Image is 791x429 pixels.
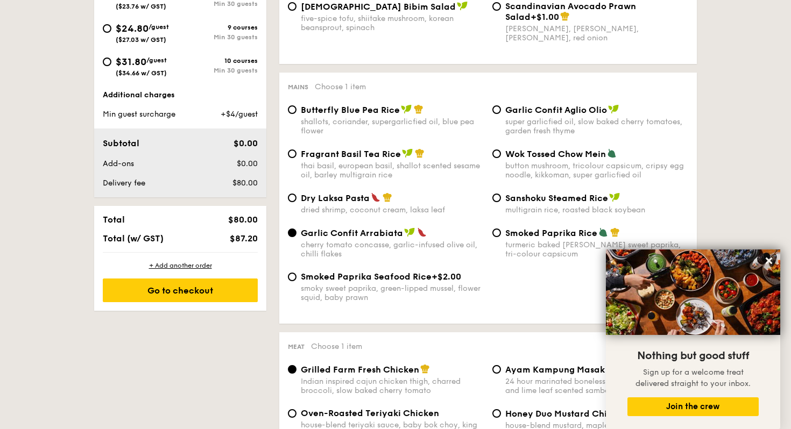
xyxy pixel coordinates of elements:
[288,343,305,351] span: Meat
[505,228,597,238] span: Smoked Paprika Rice
[116,3,166,10] span: ($23.76 w/ GST)
[103,138,139,148] span: Subtotal
[288,105,296,114] input: Butterfly Blue Pea Riceshallots, coriander, supergarlicfied oil, blue pea flower
[301,240,484,259] div: cherry tomato concasse, garlic-infused olive oil, chilli flakes
[301,205,484,215] div: dried shrimp, coconut cream, laksa leaf
[301,228,403,238] span: Garlic Confit Arrabiata
[401,104,412,114] img: icon-vegan.f8ff3823.svg
[492,228,501,237] input: Smoked Paprika Riceturmeric baked [PERSON_NAME] sweet paprika, tri-colour capsicum
[415,148,425,158] img: icon-chef-hat.a58ddaea.svg
[301,364,419,375] span: Grilled Farm Fresh Chicken
[103,278,258,302] div: Go to checkout
[609,192,620,202] img: icon-vegan.f8ff3823.svg
[103,58,111,66] input: $31.80/guest($34.66 w/ GST)10 coursesMin 30 guests
[505,117,688,135] div: super garlicfied oil, slow baked cherry tomatoes, garden fresh thyme
[288,273,296,281] input: Smoked Paprika Seafood Rice+$2.00smoky sweet paprika, green-lipped mussel, flower squid, baby prawn
[505,149,606,159] span: Wok Tossed Chow Mein
[232,178,258,188] span: $80.00
[505,240,688,259] div: turmeric baked [PERSON_NAME] sweet paprika, tri-colour capsicum
[608,104,619,114] img: icon-vegan.f8ff3823.svg
[311,342,362,351] span: Choose 1 item
[492,409,501,418] input: Honey Duo Mustard Chickenhouse-blend mustard, maple soy baked potato, parsley
[103,233,164,244] span: Total (w/ GST)
[237,159,258,168] span: $0.00
[531,12,559,22] span: +$1.00
[103,159,134,168] span: Add-ons
[301,149,401,159] span: Fragrant Basil Tea Rice
[492,149,501,158] input: Wok Tossed Chow Meinbutton mushroom, tricolour capsicum, cripsy egg noodle, kikkoman, super garli...
[492,194,501,202] input: Sanshoku Steamed Ricemultigrain rice, roasted black soybean
[505,193,608,203] span: Sanshoku Steamed Rice
[103,90,258,101] div: Additional charges
[505,364,635,375] span: Ayam Kampung Masak Merah
[103,110,175,119] span: Min guest surcharge
[635,368,751,388] span: Sign up for a welcome treat delivered straight to your inbox.
[301,117,484,135] div: shallots, coriander, supergarlicfied oil, blue pea flower
[598,227,608,237] img: icon-vegetarian.fe4039eb.svg
[288,149,296,158] input: Fragrant Basil Tea Ricethai basil, european basil, shallot scented sesame oil, barley multigrain ...
[103,215,125,225] span: Total
[116,23,149,34] span: $24.80
[288,2,296,11] input: [DEMOGRAPHIC_DATA] Bibim Saladfive-spice tofu, shiitake mushroom, korean beansprout, spinach
[492,2,501,11] input: Scandinavian Avocado Prawn Salad+$1.00[PERSON_NAME], [PERSON_NAME], [PERSON_NAME], red onion
[637,349,749,362] span: Nothing but good stuff
[116,36,166,44] span: ($27.03 w/ GST)
[180,57,258,65] div: 10 courses
[505,24,688,42] div: [PERSON_NAME], [PERSON_NAME], [PERSON_NAME], red onion
[234,138,258,148] span: $0.00
[417,227,427,237] img: icon-spicy.37a8142b.svg
[180,33,258,41] div: Min 30 guests
[301,193,370,203] span: Dry Laksa Pasta
[103,261,258,270] div: + Add another order
[288,194,296,202] input: Dry Laksa Pastadried shrimp, coconut cream, laksa leaf
[627,397,759,416] button: Join the crew
[288,83,308,91] span: Mains
[505,409,628,419] span: Honey Duo Mustard Chicken
[492,105,501,114] input: Garlic Confit Aglio Oliosuper garlicfied oil, slow baked cherry tomatoes, garden fresh thyme
[288,365,296,374] input: Grilled Farm Fresh ChickenIndian inspired cajun chicken thigh, charred broccoli, slow baked cherr...
[505,205,688,215] div: multigrain rice, roasted black soybean
[103,178,145,188] span: Delivery fee
[301,408,439,418] span: Oven-Roasted Teriyaki Chicken
[228,215,258,225] span: $80.00
[180,67,258,74] div: Min 30 guests
[230,233,258,244] span: $87.20
[288,228,296,237] input: Garlic Confit Arrabiatacherry tomato concasse, garlic-infused olive oil, chilli flakes
[288,409,296,418] input: Oven-Roasted Teriyaki Chickenhouse-blend teriyaki sauce, baby bok choy, king oyster and shiitake ...
[149,23,169,31] span: /guest
[420,364,430,374] img: icon-chef-hat.a58ddaea.svg
[301,14,484,32] div: five-spice tofu, shiitake mushroom, korean beansprout, spinach
[606,249,780,335] img: DSC07876-Edit02-Large.jpeg
[383,192,392,202] img: icon-chef-hat.a58ddaea.svg
[505,377,688,395] div: 24 hour marinated boneless chicken, lemongrass and lime leaf scented sambal ketchup sauce
[492,365,501,374] input: Ayam Kampung Masak Merah24 hour marinated boneless chicken, lemongrass and lime leaf scented samb...
[505,161,688,180] div: button mushroom, tricolour capsicum, cripsy egg noodle, kikkoman, super garlicfied oil
[301,284,484,302] div: smoky sweet paprika, green-lipped mussel, flower squid, baby prawn
[180,24,258,31] div: 9 courses
[221,110,258,119] span: +$4/guest
[301,271,432,282] span: Smoked Paprika Seafood Rice
[610,227,620,237] img: icon-chef-hat.a58ddaea.svg
[607,148,617,158] img: icon-vegetarian.fe4039eb.svg
[301,105,400,115] span: Butterfly Blue Pea Rice
[371,192,380,202] img: icon-spicy.37a8142b.svg
[103,24,111,33] input: $24.80/guest($27.03 w/ GST)9 coursesMin 30 guests
[404,227,415,237] img: icon-vegan.f8ff3823.svg
[315,82,366,91] span: Choose 1 item
[146,56,167,64] span: /guest
[457,1,468,11] img: icon-vegan.f8ff3823.svg
[301,161,484,180] div: thai basil, european basil, shallot scented sesame oil, barley multigrain rice
[560,11,570,21] img: icon-chef-hat.a58ddaea.svg
[116,56,146,68] span: $31.80
[301,2,456,12] span: [DEMOGRAPHIC_DATA] Bibim Salad
[760,252,778,269] button: Close
[301,377,484,395] div: Indian inspired cajun chicken thigh, charred broccoli, slow baked cherry tomato
[402,148,413,158] img: icon-vegan.f8ff3823.svg
[505,1,636,22] span: Scandinavian Avocado Prawn Salad
[505,105,607,115] span: Garlic Confit Aglio Olio
[432,271,461,282] span: +$2.00
[414,104,423,114] img: icon-chef-hat.a58ddaea.svg
[116,69,167,77] span: ($34.66 w/ GST)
